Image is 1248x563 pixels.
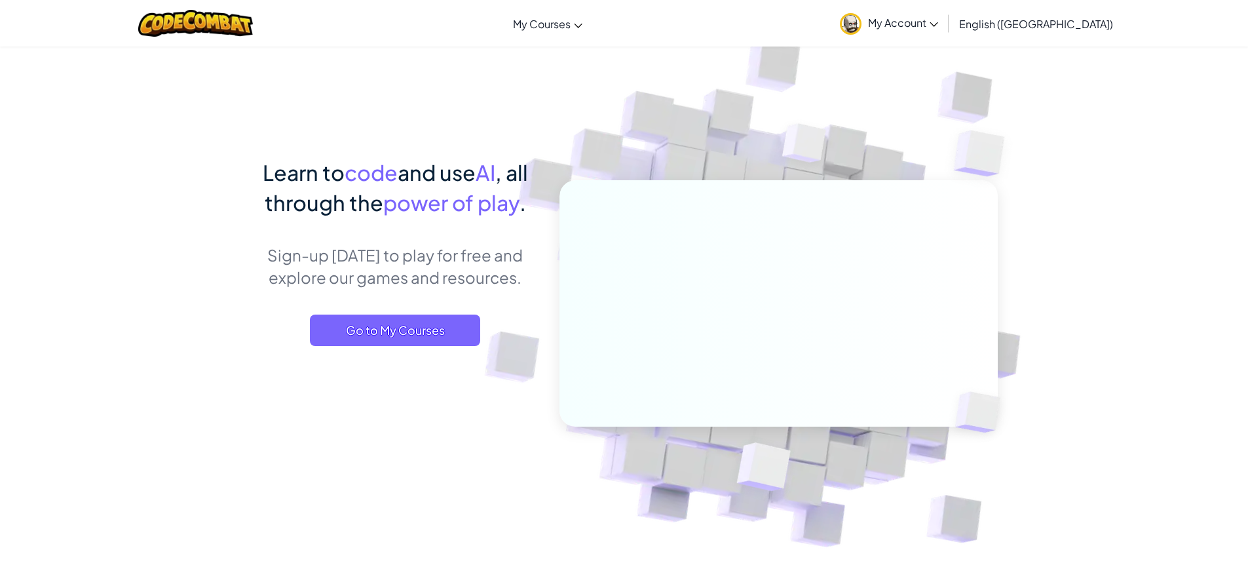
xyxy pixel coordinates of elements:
span: My Account [868,16,938,29]
span: English ([GEOGRAPHIC_DATA]) [959,17,1113,31]
img: Overlap cubes [928,98,1041,209]
span: My Courses [513,17,571,31]
span: Learn to [263,159,345,185]
span: AI [476,159,495,185]
a: My Courses [506,6,589,41]
p: Sign-up [DATE] to play for free and explore our games and resources. [251,244,540,288]
span: code [345,159,398,185]
img: Overlap cubes [933,364,1031,460]
a: My Account [833,3,945,44]
span: . [520,189,526,216]
a: Go to My Courses [310,315,480,346]
img: Overlap cubes [704,415,822,524]
img: avatar [840,13,861,35]
a: English ([GEOGRAPHIC_DATA]) [953,6,1120,41]
span: and use [398,159,476,185]
img: CodeCombat logo [138,10,253,37]
img: Overlap cubes [757,98,852,195]
span: power of play [383,189,520,216]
